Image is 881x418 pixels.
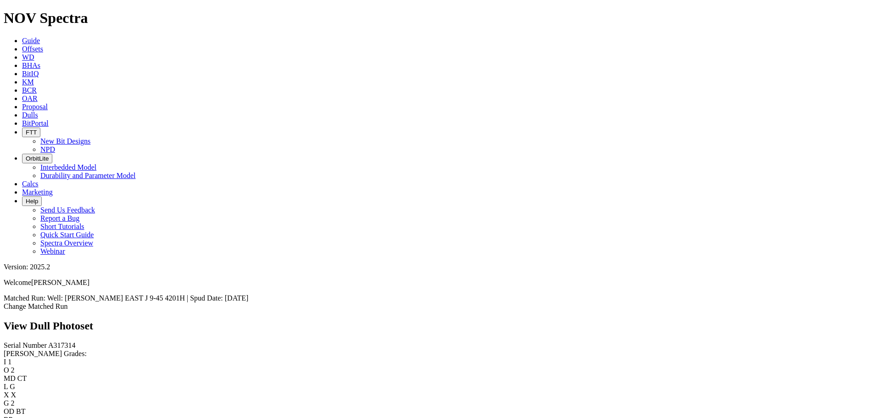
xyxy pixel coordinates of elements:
[47,294,248,302] span: Well: [PERSON_NAME] EAST J 9-45 4201H | Spud Date: [DATE]
[4,407,14,415] label: OD
[22,154,52,163] button: OrbitLite
[16,407,25,415] span: BT
[4,341,47,349] label: Serial Number
[26,129,37,136] span: FTT
[4,263,877,271] div: Version: 2025.2
[11,366,15,374] span: 2
[4,358,6,366] label: I
[40,231,94,239] a: Quick Start Guide
[40,247,65,255] a: Webinar
[22,53,34,61] a: WD
[11,391,17,399] span: X
[31,279,89,286] span: [PERSON_NAME]
[22,70,39,78] a: BitIQ
[4,279,877,287] p: Welcome
[22,119,49,127] a: BitPortal
[48,341,76,349] span: A317314
[26,198,38,205] span: Help
[22,180,39,188] a: Calcs
[40,214,79,222] a: Report a Bug
[4,391,9,399] label: X
[22,61,40,69] a: BHAs
[22,196,42,206] button: Help
[4,10,877,27] h1: NOV Spectra
[4,366,9,374] label: O
[8,358,11,366] span: 1
[4,383,8,390] label: L
[40,145,55,153] a: NPD
[4,302,68,310] a: Change Matched Run
[26,155,49,162] span: OrbitLite
[40,172,136,179] a: Durability and Parameter Model
[40,137,90,145] a: New Bit Designs
[4,374,16,382] label: MD
[22,78,34,86] a: KM
[22,37,40,45] a: Guide
[22,103,48,111] a: Proposal
[22,188,53,196] a: Marketing
[40,223,84,230] a: Short Tutorials
[22,111,38,119] a: Dulls
[10,383,15,390] span: G
[4,350,877,358] div: [PERSON_NAME] Grades:
[22,86,37,94] a: BCR
[11,399,15,407] span: 2
[4,320,877,332] h2: View Dull Photoset
[40,206,95,214] a: Send Us Feedback
[22,45,43,53] a: Offsets
[22,128,40,137] button: FTT
[4,294,45,302] span: Matched Run:
[40,163,96,171] a: Interbedded Model
[4,399,9,407] label: G
[22,95,38,102] a: OAR
[17,374,27,382] span: CT
[40,239,93,247] a: Spectra Overview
